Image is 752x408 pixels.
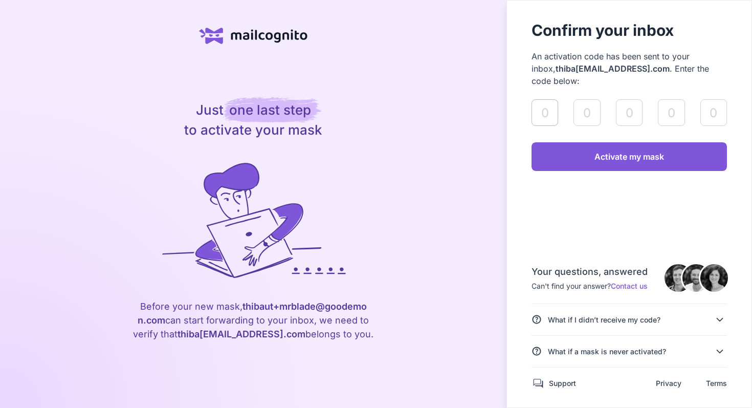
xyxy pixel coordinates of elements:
[706,378,727,389] a: Terms
[532,382,545,384] div: Forum
[184,100,322,140] div: to activate your mask
[549,379,576,388] a: Support
[616,99,643,126] input: 0
[532,99,727,171] form: validateAlias
[700,99,727,126] input: 0
[532,19,727,42] h1: Confirm your inbox
[196,102,224,118] span: Just
[532,50,727,87] div: An activation code has been sent to your inbox, . Enter the code below:
[532,265,655,278] div: Your questions, answered
[573,99,600,126] input: 0
[556,63,670,74] span: thiba .com
[223,96,321,123] span: one last step
[138,301,367,326] span: thiba .com
[178,329,305,339] span: thiba .com
[532,281,655,291] div: Can't find your answer?
[200,329,283,339] span: [EMAIL_ADDRESS]
[548,346,666,357] div: What if a mask is never activated?
[532,99,558,126] input: 0
[138,301,367,326] span: ut+mrblade@goodemon
[656,378,681,389] a: Privacy
[130,299,376,341] div: Before your new mask, can start forwarding to your inbox, we need to verify that belongs to you.
[611,282,648,290] a: Contact us
[532,142,727,171] a: Activate my mask
[576,63,650,74] span: [EMAIL_ADDRESS]
[548,314,660,325] div: What if I didn’t receive my code?
[658,99,684,126] input: 0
